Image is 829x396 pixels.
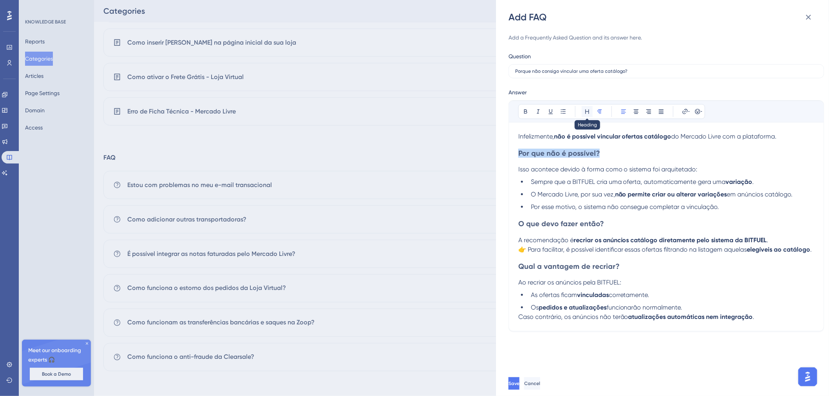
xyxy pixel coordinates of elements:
strong: recriar os anúncios catálogo diretamente pelo sistema da BITFUEL [574,236,767,244]
strong: variação [726,178,753,185]
strong: não permite criar ou alterar variações [615,191,727,198]
div: Question [509,52,531,61]
span: Sempre que a BITFUEL cria uma oferta, automaticamente gera uma [531,178,726,185]
span: Cancel [524,380,540,387]
span: do Mercado Livre com a plataforma. [672,133,777,140]
div: Add FAQ [509,11,818,23]
span: 👉 Para facilitar, é possível identificar essas ofertas filtrando na listagem aquelas [518,246,747,253]
span: Save [509,380,519,387]
span: O que devo fazer então? [518,219,604,228]
button: Save [509,377,519,390]
span: Qual a vantagem de recriar? [518,262,619,271]
strong: não é possível vincular ofertas catálogo [554,133,672,140]
span: O Mercado Livre, por sua vez, [531,191,615,198]
button: Cancel [524,377,540,390]
span: Ao recriar os anúncios pela BITFUEL: [518,279,621,286]
span: . [767,236,769,244]
strong: elegíveis ao catálogo [747,246,811,253]
span: corretamente. [609,291,650,299]
span: em anúncios catálogo. [727,191,793,198]
strong: pedidos e atualizações [539,304,606,311]
span: funcionarão normalmente. [606,304,682,311]
span: Isso acontece devido à forma como o sistema foi arquitetado: [518,166,698,173]
strong: vinculadas [577,291,609,299]
span: A recomendação é [518,236,574,244]
div: Add a Frequently Asked Question and its answer here. [509,33,824,42]
span: Os [531,304,539,311]
span: As ofertas ficam [531,291,577,299]
span: Infelizmente, [518,133,554,140]
div: Answer [509,88,824,97]
span: Caso contrário, os anúncios não terão [518,313,628,320]
span: . [753,313,755,320]
input: Type the question [515,68,818,74]
iframe: UserGuiding AI Assistant Launcher [796,365,820,389]
span: Por esse motivo, o sistema não consegue completar a vinculação. [531,203,719,211]
span: . [753,178,754,185]
span: . [811,246,812,253]
strong: atualizações automáticas nem integração [628,313,753,320]
span: Por que não é possível? [518,149,600,158]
